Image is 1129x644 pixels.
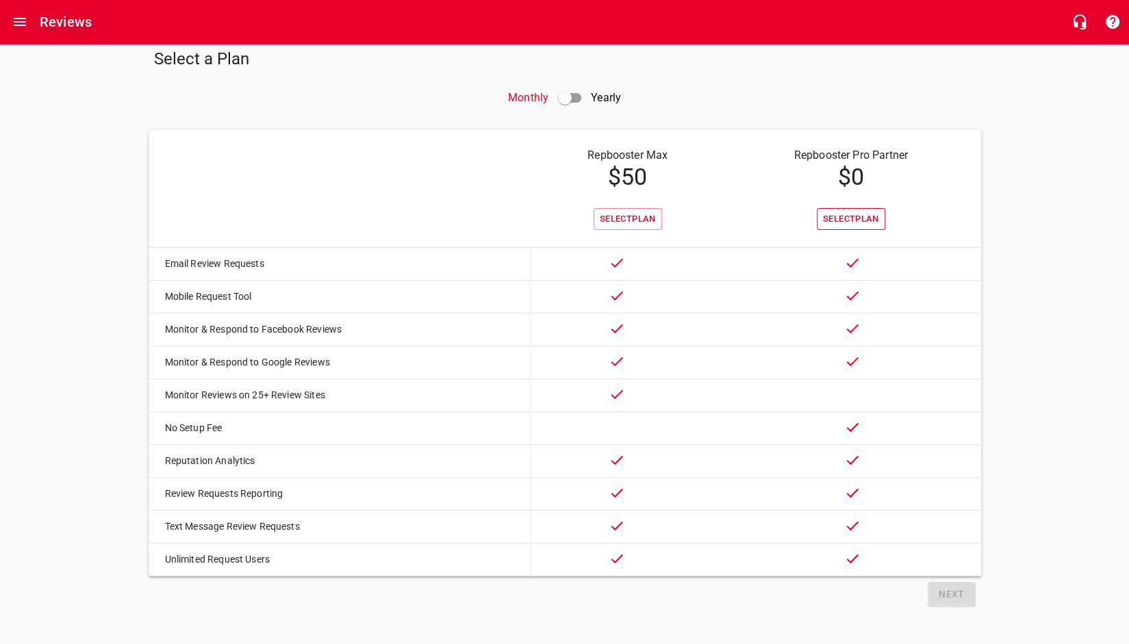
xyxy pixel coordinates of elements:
[545,164,710,191] h4: $ 50
[165,355,494,370] p: Monitor & Respond to Google Reviews
[823,211,879,227] span: Select Plan
[165,289,494,304] p: Mobile Request Tool
[508,81,548,114] p: Monthly
[737,147,965,164] p: Repbooster Pro Partner
[591,81,621,114] p: Yearly
[1063,5,1096,38] button: Live Chat
[545,147,710,164] p: Repbooster Max
[165,519,494,534] p: Text Message Review Requests
[165,454,494,468] p: Reputation Analytics
[165,322,494,337] p: Monitor & Respond to Facebook Reviews
[165,388,494,402] p: Monitor Reviews on 25+ Review Sites
[40,11,92,33] h6: Reviews
[165,257,494,271] p: Email Review Requests
[594,208,662,231] button: SelectPlan
[3,5,36,38] button: Open drawer
[154,49,559,70] h5: Select a Plan
[600,211,656,227] span: Select Plan
[165,552,494,567] p: Unlimited Request Users
[1096,5,1129,38] button: Support Portal
[165,421,494,435] p: No Setup Fee
[817,208,885,231] button: SelectPlan
[165,487,494,501] p: Review Requests Reporting
[737,164,965,191] h4: $ 0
